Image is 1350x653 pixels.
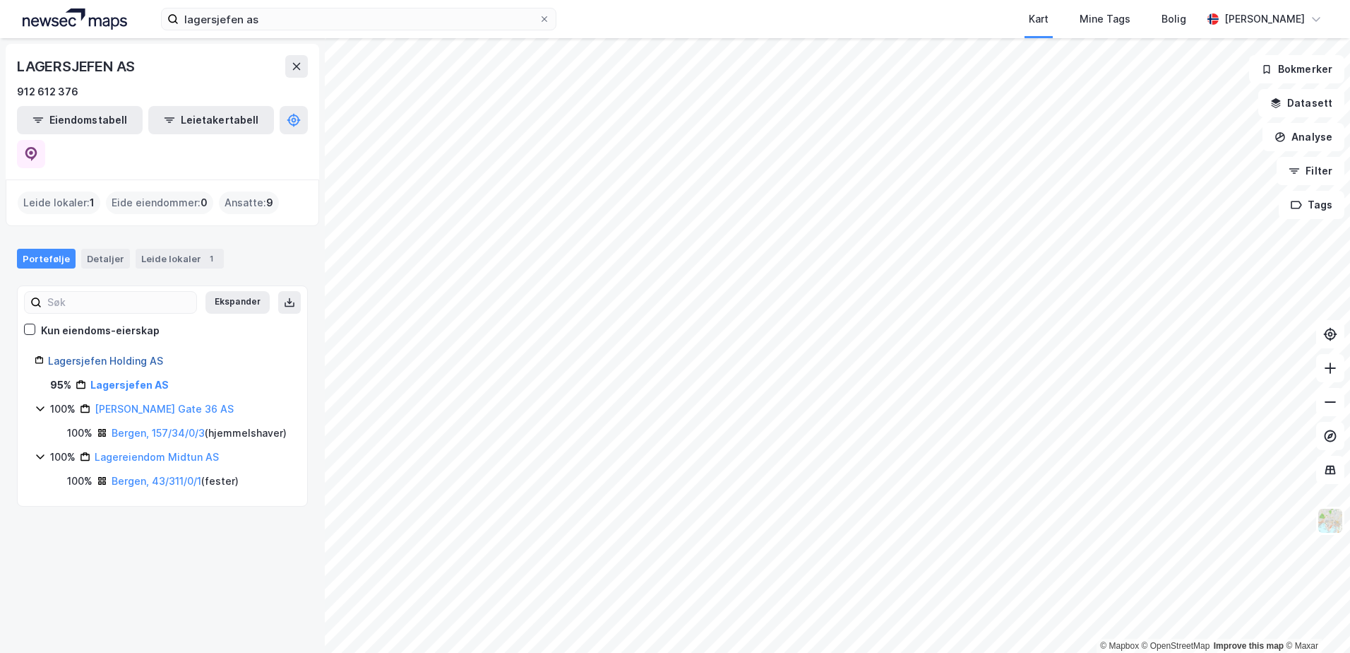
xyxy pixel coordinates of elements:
div: 95% [50,377,71,394]
div: Kun eiendoms-eierskap [41,322,160,339]
button: Datasett [1258,89,1344,117]
button: Ekspander [205,291,270,314]
div: Bolig [1161,11,1186,28]
div: 912 612 376 [17,83,78,100]
button: Bokmerker [1249,55,1344,83]
div: 100% [50,401,76,418]
div: Kontrollprogram for chat [1279,585,1350,653]
div: Leide lokaler [136,249,224,269]
div: Kart [1029,11,1049,28]
iframe: Chat Widget [1279,585,1350,653]
div: Eide eiendommer : [106,192,213,214]
img: logo.a4113a55bc3d86da70a041830d287a7e.svg [23,8,127,30]
div: [PERSON_NAME] [1224,11,1305,28]
div: Mine Tags [1080,11,1130,28]
button: Filter [1277,157,1344,185]
a: Bergen, 157/34/0/3 [112,427,205,439]
span: 9 [266,194,273,211]
button: Analyse [1262,123,1344,151]
div: 100% [67,473,92,490]
a: [PERSON_NAME] Gate 36 AS [95,403,234,415]
div: Portefølje [17,249,76,269]
input: Søk [42,292,196,313]
a: Bergen, 43/311/0/1 [112,475,201,487]
div: ( hjemmelshaver ) [112,425,287,442]
a: Improve this map [1214,641,1284,651]
div: Detaljer [81,249,130,269]
div: ( fester ) [112,473,239,490]
img: Z [1317,507,1344,534]
a: Lagersjefen Holding AS [48,355,163,367]
div: Ansatte : [219,192,279,214]
a: Lagereiendom Midtun AS [95,451,219,463]
div: 1 [204,252,218,266]
input: Søk på adresse, matrikkel, gårdeiere, leietakere eller personer [179,8,539,30]
div: LAGERSJEFEN AS [17,55,138,78]
a: Mapbox [1100,641,1139,651]
span: 0 [201,194,208,211]
div: 100% [50,449,76,466]
div: Leide lokaler : [18,192,100,214]
button: Eiendomstabell [17,106,143,134]
div: 100% [67,425,92,442]
button: Tags [1279,191,1344,219]
a: OpenStreetMap [1142,641,1210,651]
a: Lagersjefen AS [90,379,169,391]
span: 1 [90,194,95,211]
button: Leietakertabell [148,106,274,134]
